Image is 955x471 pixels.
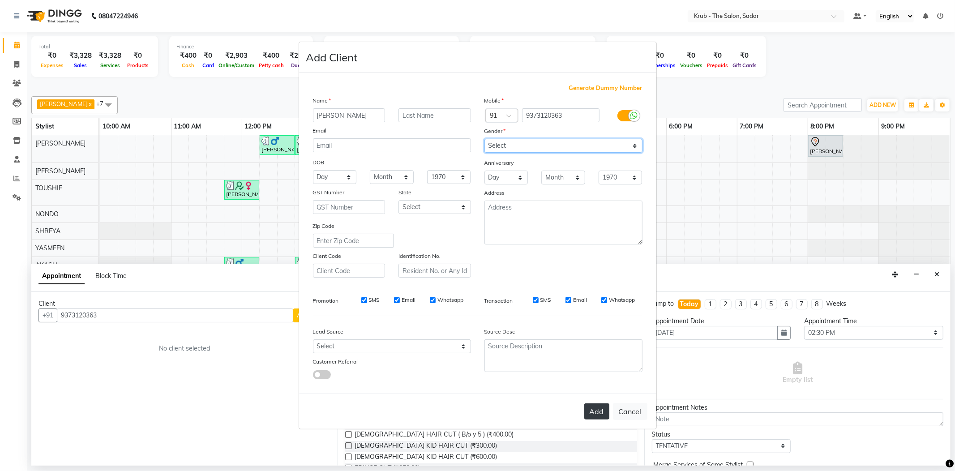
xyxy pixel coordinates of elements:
[484,97,504,105] label: Mobile
[398,188,411,197] label: State
[540,296,551,304] label: SMS
[398,264,471,278] input: Resident No. or Any Id
[522,108,600,122] input: Mobile
[313,200,385,214] input: GST Number
[569,84,642,93] span: Generate Dummy Number
[484,159,514,167] label: Anniversary
[313,264,385,278] input: Client Code
[437,296,463,304] label: Whatsapp
[313,108,385,122] input: First Name
[306,49,358,65] h4: Add Client
[313,297,339,305] label: Promotion
[313,127,327,135] label: Email
[609,296,635,304] label: Whatsapp
[398,108,471,122] input: Last Name
[369,296,380,304] label: SMS
[584,403,609,420] button: Add
[484,328,515,336] label: Source Desc
[313,188,345,197] label: GST Number
[313,97,331,105] label: Name
[313,252,342,260] label: Client Code
[484,127,506,135] label: Gender
[313,158,325,167] label: DOB
[573,296,587,304] label: Email
[398,252,441,260] label: Identification No.
[484,297,513,305] label: Transaction
[613,403,647,420] button: Cancel
[313,222,335,230] label: Zip Code
[313,138,471,152] input: Email
[402,296,415,304] label: Email
[313,234,394,248] input: Enter Zip Code
[313,328,344,336] label: Lead Source
[484,189,505,197] label: Address
[313,358,358,366] label: Customer Referral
